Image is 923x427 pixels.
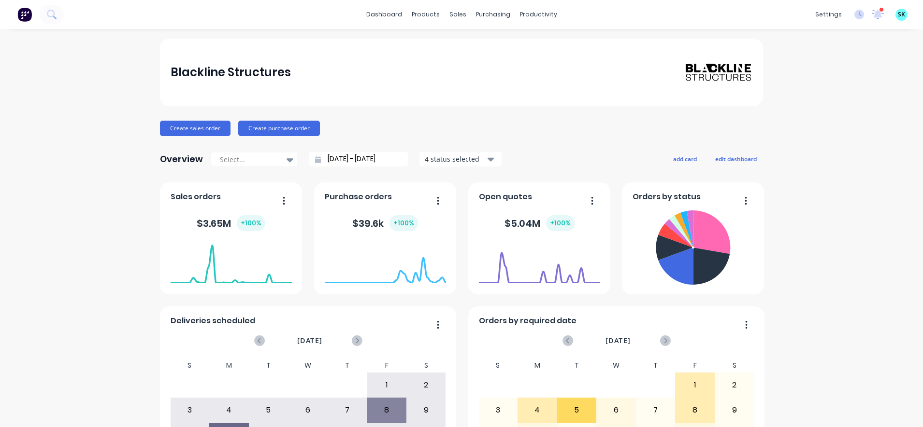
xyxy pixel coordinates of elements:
[715,398,754,422] div: 9
[518,358,557,372] div: M
[596,358,636,372] div: W
[597,398,635,422] div: 6
[237,215,265,231] div: + 100 %
[676,398,714,422] div: 8
[709,152,763,165] button: edit dashboard
[715,358,754,372] div: S
[361,7,407,22] a: dashboard
[685,63,752,82] img: Blackline Structures
[636,358,676,372] div: T
[558,398,596,422] div: 5
[636,398,675,422] div: 7
[479,398,518,422] div: 3
[479,191,532,203] span: Open quotes
[367,373,406,397] div: 1
[557,358,597,372] div: T
[325,191,392,203] span: Purchase orders
[898,10,905,19] span: SK
[407,398,446,422] div: 9
[471,7,515,22] div: purchasing
[17,7,32,22] img: Factory
[288,398,327,422] div: 6
[197,215,265,231] div: $ 3.65M
[170,358,210,372] div: S
[297,335,322,346] span: [DATE]
[425,154,486,164] div: 4 status selected
[633,191,701,203] span: Orders by status
[515,7,562,22] div: productivity
[675,358,715,372] div: F
[810,7,847,22] div: settings
[328,398,367,422] div: 7
[407,7,445,22] div: products
[518,398,557,422] div: 4
[715,373,754,397] div: 2
[352,215,418,231] div: $ 39.6k
[389,215,418,231] div: + 100 %
[210,398,248,422] div: 4
[606,335,631,346] span: [DATE]
[445,7,471,22] div: sales
[419,152,502,166] button: 4 status selected
[667,152,703,165] button: add card
[249,358,288,372] div: T
[238,121,320,136] button: Create purchase order
[478,358,518,372] div: S
[505,215,575,231] div: $ 5.04M
[367,398,406,422] div: 8
[160,150,203,169] div: Overview
[171,398,209,422] div: 3
[171,191,221,203] span: Sales orders
[406,358,446,372] div: S
[209,358,249,372] div: M
[288,358,328,372] div: W
[249,398,288,422] div: 5
[328,358,367,372] div: T
[546,215,575,231] div: + 100 %
[171,63,291,82] div: Blackline Structures
[407,373,446,397] div: 2
[676,373,714,397] div: 1
[367,358,406,372] div: F
[160,121,231,136] button: Create sales order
